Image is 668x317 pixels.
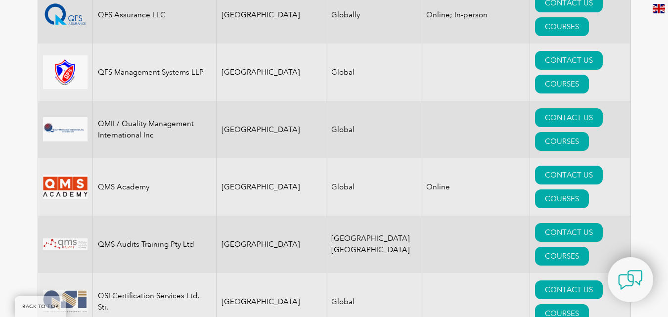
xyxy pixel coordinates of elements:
[535,280,603,299] a: CONTACT US
[535,223,603,242] a: CONTACT US
[216,44,326,101] td: [GEOGRAPHIC_DATA]
[43,55,88,89] img: 0b361341-efa0-ea11-a812-000d3ae11abd-logo.jpg
[43,290,88,313] img: d621cc73-b749-ea11-a812-000d3a7940d5-logo.jpg
[618,268,643,292] img: contact-chat.png
[535,17,589,36] a: COURSES
[43,238,88,250] img: fcc1e7ab-22ab-ea11-a812-000d3ae11abd-logo.jpg
[326,44,421,101] td: Global
[535,189,589,208] a: COURSES
[326,216,421,273] td: [GEOGRAPHIC_DATA] [GEOGRAPHIC_DATA]
[216,216,326,273] td: [GEOGRAPHIC_DATA]
[92,216,216,273] td: QMS Audits Training Pty Ltd
[15,296,66,317] a: BACK TO TOP
[92,158,216,216] td: QMS Academy
[421,158,530,216] td: Online
[43,3,88,27] img: 6975e5b9-6c12-ed11-b83d-00224814fd52-logo.png
[653,4,665,13] img: en
[326,158,421,216] td: Global
[43,175,88,199] img: 6d1a8ff1-2d6a-eb11-a812-00224814616a-logo.png
[43,117,88,141] img: fef9a287-346f-eb11-a812-002248153038-logo.png
[535,247,589,266] a: COURSES
[535,166,603,184] a: CONTACT US
[92,101,216,158] td: QMII / Quality Management International Inc
[535,75,589,93] a: COURSES
[216,101,326,158] td: [GEOGRAPHIC_DATA]
[535,132,589,151] a: COURSES
[216,158,326,216] td: [GEOGRAPHIC_DATA]
[92,44,216,101] td: QFS Management Systems LLP
[535,51,603,70] a: CONTACT US
[535,108,603,127] a: CONTACT US
[326,101,421,158] td: Global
